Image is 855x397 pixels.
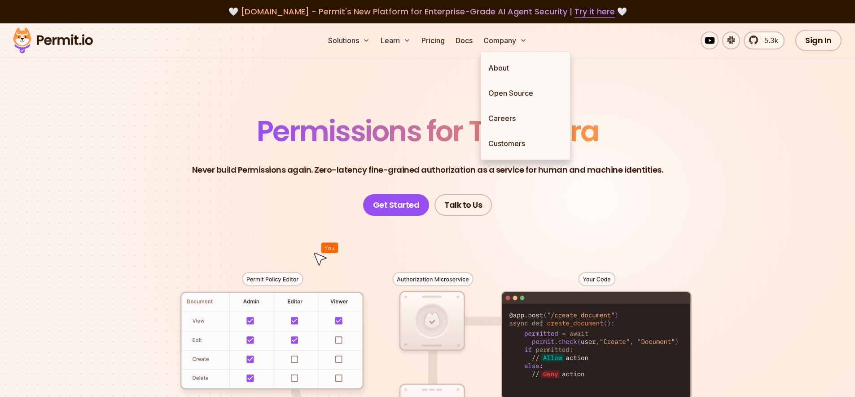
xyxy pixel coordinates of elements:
a: About [481,55,570,80]
p: Never build Permissions again. Zero-latency fine-grained authorization as a service for human and... [192,164,663,176]
div: 🤍 🤍 [22,5,833,18]
a: Sign In [795,30,842,51]
span: 5.3k [759,35,778,46]
a: Customers [481,131,570,156]
button: Solutions [324,31,373,49]
img: Permit logo [9,25,97,56]
a: Open Source [481,80,570,106]
a: Talk to Us [434,194,492,216]
button: Company [480,31,531,49]
a: 5.3k [744,31,785,49]
a: Careers [481,106,570,131]
a: Pricing [418,31,448,49]
a: Docs [452,31,476,49]
a: Get Started [363,194,430,216]
span: Permissions for The AI Era [257,111,599,151]
span: [DOMAIN_NAME] - Permit's New Platform for Enterprise-Grade AI Agent Security | [241,6,615,17]
a: Try it here [574,6,615,18]
button: Learn [377,31,414,49]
